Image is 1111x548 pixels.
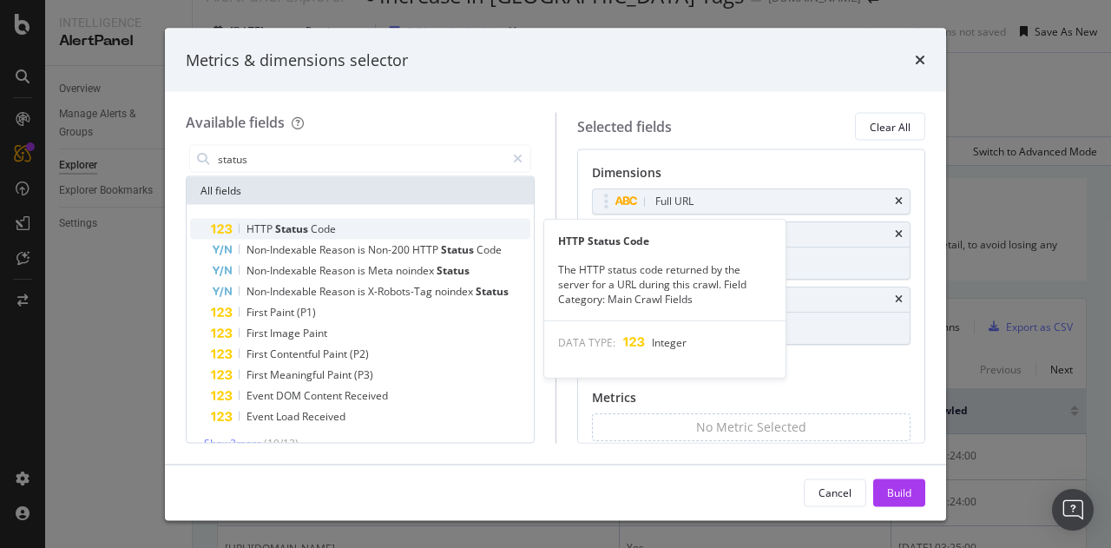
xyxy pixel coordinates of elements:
span: Non-Indexable [247,284,319,299]
span: ( 10 / 12 ) [264,436,299,451]
div: times [915,49,925,71]
span: Content [304,388,345,403]
div: Build [887,485,911,499]
div: Selected fields [577,116,672,136]
div: No Metric Selected [696,419,806,436]
span: (P1) [297,305,316,320]
span: Received [302,409,345,424]
span: Show 2 more [204,436,262,451]
span: Status [275,221,311,236]
span: First [247,305,270,320]
div: Available fields [186,113,285,132]
div: HTTP Status Code [544,233,786,248]
button: Clear All [855,113,925,141]
span: Non-200 [368,242,412,257]
span: Meta [368,263,396,278]
span: is [358,242,368,257]
span: Status [437,263,470,278]
span: First [247,326,270,340]
div: times [895,196,903,207]
span: DOM [276,388,304,403]
span: HTTP [247,221,275,236]
span: Reason [319,263,358,278]
span: Received [345,388,388,403]
span: Paint [327,367,354,382]
span: DATA TYPE: [558,335,615,350]
span: First [247,347,270,361]
span: Meaningful [270,367,327,382]
span: Status [476,284,509,299]
button: Build [873,479,925,506]
span: Reason [319,284,358,299]
span: Code [311,221,336,236]
div: modal [165,28,946,520]
span: is [358,263,368,278]
span: HTTP [412,242,441,257]
div: All fields [187,177,534,205]
span: (P3) [354,367,373,382]
span: is [358,284,368,299]
div: Dimensions [592,164,911,188]
span: Event [247,409,276,424]
span: Image [270,326,303,340]
button: Cancel [804,479,866,506]
span: Paint [323,347,350,361]
span: noindex [396,263,437,278]
span: First [247,367,270,382]
span: Paint [270,305,297,320]
span: Code [477,242,502,257]
div: The HTTP status code returned by the server for a URL during this crawl. Field Category: Main Cra... [544,261,786,306]
div: times [895,229,903,240]
span: Reason [319,242,358,257]
span: (P2) [350,347,369,361]
span: Non-Indexable [247,242,319,257]
div: Metrics & dimensions selector [186,49,408,71]
span: X-Robots-Tag [368,284,435,299]
span: Paint [303,326,327,340]
span: noindex [435,284,476,299]
span: Event [247,388,276,403]
div: Metrics [592,389,911,413]
input: Search by field name [216,146,505,172]
div: times [895,294,903,305]
span: Integer [652,335,687,350]
div: Cancel [818,485,851,499]
span: Load [276,409,302,424]
span: Non-Indexable [247,263,319,278]
span: Contentful [270,347,323,361]
div: Clear All [870,119,910,134]
div: Full URL [655,193,694,210]
span: Status [441,242,477,257]
div: Full URLtimes [592,188,911,215]
div: Open Intercom Messenger [1052,489,1094,531]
